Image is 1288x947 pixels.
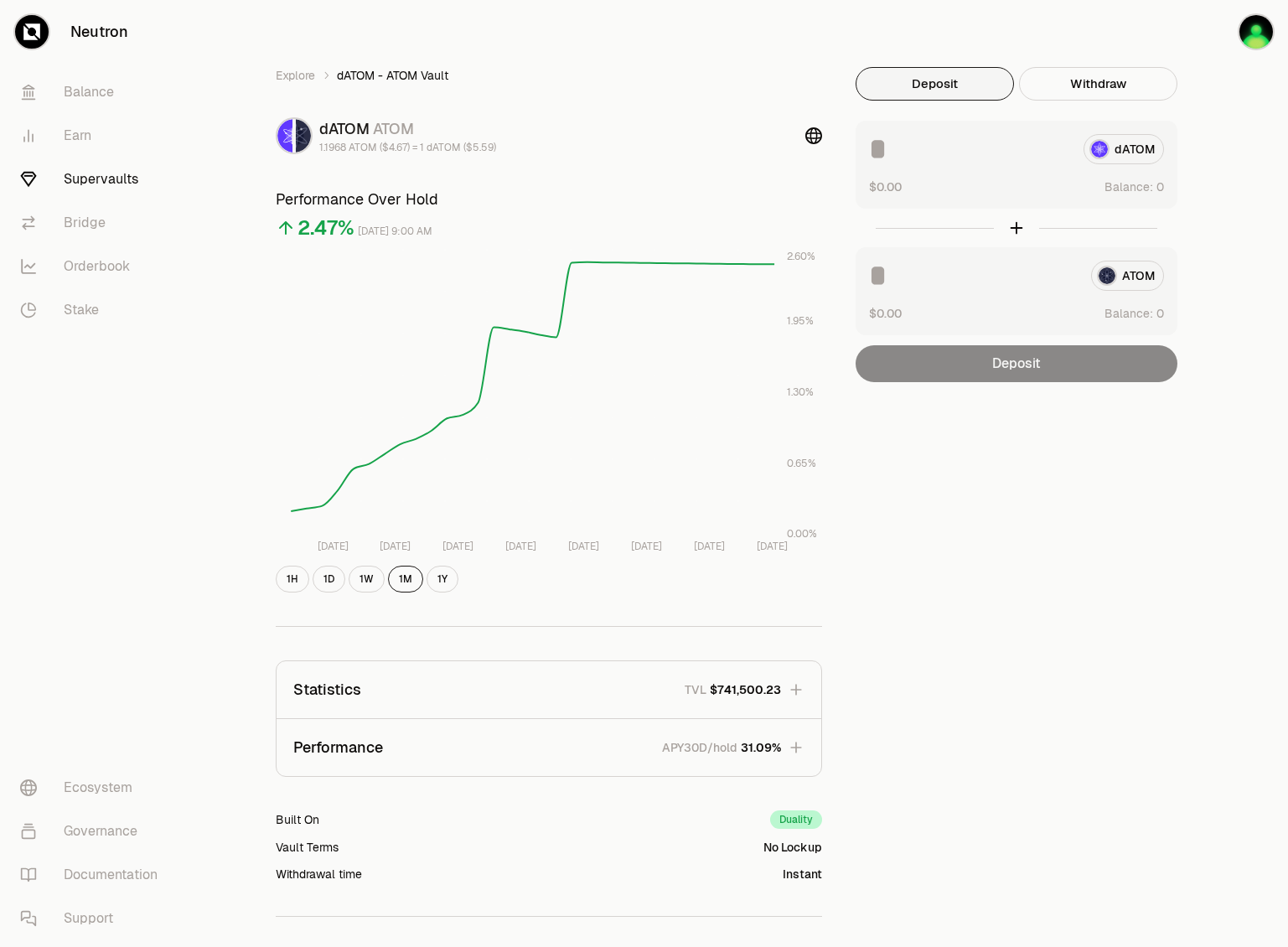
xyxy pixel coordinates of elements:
[787,250,815,263] tspan: 2.60%
[869,304,902,322] button: $0.00
[276,67,822,84] nav: breadcrumb
[293,736,383,759] p: Performance
[763,839,822,856] div: No Lockup
[869,178,902,195] button: $0.00
[7,201,181,245] a: Bridge
[7,114,181,158] a: Earn
[741,739,781,756] span: 31.09%
[770,810,822,829] div: Duality
[7,810,181,853] a: Governance
[1104,305,1153,322] span: Balance:
[276,188,822,211] h3: Performance Over Hold
[7,70,181,114] a: Balance
[373,119,414,138] span: ATOM
[567,540,598,553] tspan: [DATE]
[293,678,361,701] p: Statistics
[277,661,821,718] button: StatisticsTVL$741,500.23
[7,897,181,940] a: Support
[276,839,339,856] div: Vault Terms
[685,681,706,698] p: TVL
[7,158,181,201] a: Supervaults
[787,314,814,328] tspan: 1.95%
[710,681,781,698] span: $741,500.23
[856,67,1014,101] button: Deposit
[1019,67,1177,101] button: Withdraw
[756,540,787,553] tspan: [DATE]
[7,288,181,332] a: Stake
[296,119,311,153] img: ATOM Logo
[388,566,423,593] button: 1M
[7,853,181,897] a: Documentation
[7,245,181,288] a: Orderbook
[693,540,724,553] tspan: [DATE]
[337,67,448,84] span: dATOM - ATOM Vault
[276,67,315,84] a: Explore
[277,719,821,776] button: PerformanceAPY30D/hold31.09%
[313,566,345,593] button: 1D
[787,527,817,541] tspan: 0.00%
[319,141,496,154] div: 1.1968 ATOM ($4.67) = 1 dATOM ($5.59)
[662,739,737,756] p: APY30D/hold
[319,117,496,141] div: dATOM
[276,566,309,593] button: 1H
[276,866,362,882] div: Withdrawal time
[442,540,473,553] tspan: [DATE]
[1104,179,1153,195] span: Balance:
[358,222,432,241] div: [DATE] 9:00 AM
[787,457,816,470] tspan: 0.65%
[505,540,536,553] tspan: [DATE]
[276,811,319,828] div: Built On
[380,540,411,553] tspan: [DATE]
[317,540,348,553] tspan: [DATE]
[630,540,661,553] tspan: [DATE]
[787,386,814,399] tspan: 1.30%
[277,119,292,153] img: dATOM Logo
[297,215,354,241] div: 2.47%
[7,766,181,810] a: Ecosystem
[783,866,822,882] div: Instant
[349,566,385,593] button: 1W
[427,566,458,593] button: 1Y
[1239,15,1273,49] img: 렛쟈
